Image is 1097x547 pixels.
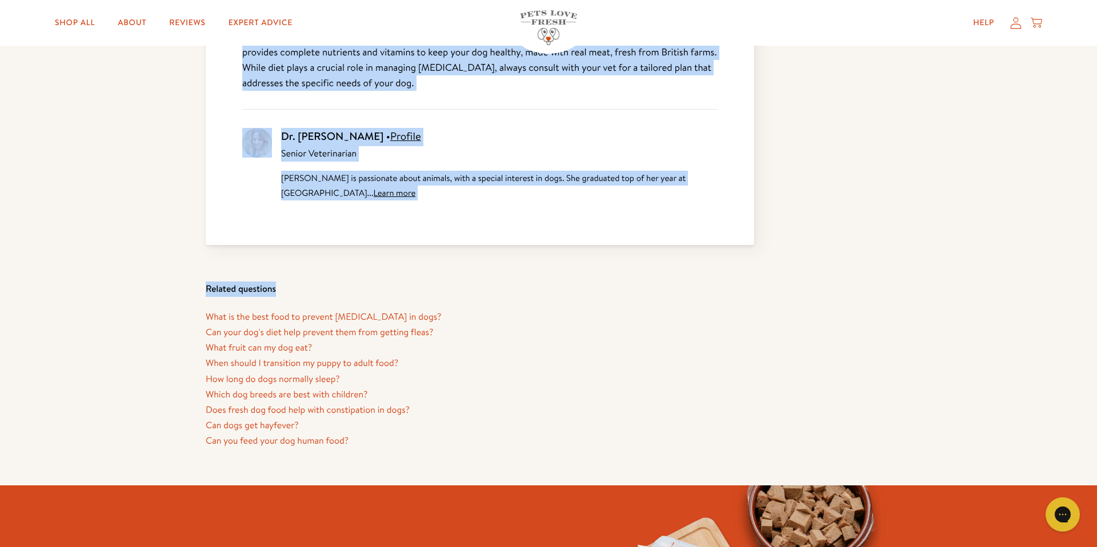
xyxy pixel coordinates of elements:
[242,13,718,91] p: While diet plays a crucial role in managing [MEDICAL_DATA], always consult with your vet for a ta...
[520,10,577,45] img: Pets Love Fresh
[1040,493,1086,536] iframe: Gorgias live chat messenger
[219,11,302,34] a: Expert Advice
[160,11,214,34] a: Reviews
[281,128,718,146] h3: Dr. [PERSON_NAME] •
[281,171,718,200] p: [PERSON_NAME] is passionate about animals, with a special interest in dogs. She graduated top of ...
[206,326,433,339] a: Can your dog's diet help prevent them from getting fleas?
[374,187,416,199] a: Learn more
[390,129,421,144] a: Profile
[964,11,1003,34] a: Help
[206,419,299,432] a: Can dogs get hayfever?
[206,388,367,401] a: Which dog breeds are best with children?
[206,311,441,323] a: What is the best food to prevent [MEDICAL_DATA] in dogs?
[242,14,717,58] span: is an excellent choice, as it contains no preservatives, no cheap fillers that can cause [MEDICAL...
[206,357,398,369] a: When should I transition my puppy to adult food?
[281,146,718,162] p: Senior Veterinarian
[109,11,155,34] a: About
[206,435,349,447] a: Can you feed your dog human food?
[206,404,410,416] a: Does fresh dog food help with constipation in dogs?
[206,341,312,354] a: What fruit can my dog eat?
[206,281,754,297] h4: Related questions
[46,11,104,34] a: Shop All
[206,373,340,385] a: How long do dogs normally sleep?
